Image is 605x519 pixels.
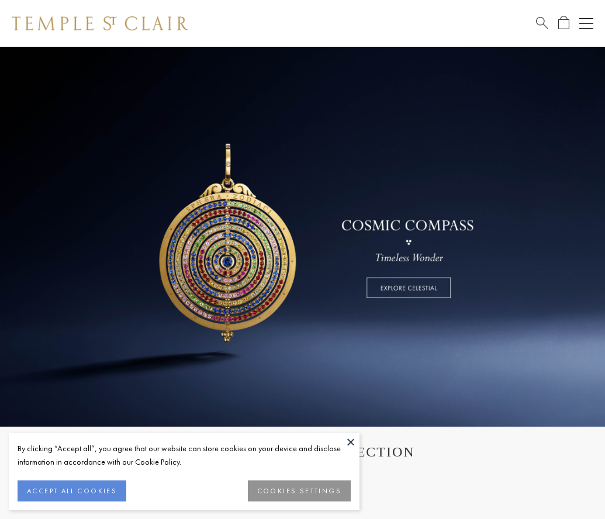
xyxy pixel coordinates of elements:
a: Open Shopping Bag [558,16,569,30]
button: ACCEPT ALL COOKIES [18,480,126,501]
img: Temple St. Clair [12,16,188,30]
button: Open navigation [579,16,593,30]
div: By clicking “Accept all”, you agree that our website can store cookies on your device and disclos... [18,442,351,469]
a: Search [536,16,548,30]
button: COOKIES SETTINGS [248,480,351,501]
